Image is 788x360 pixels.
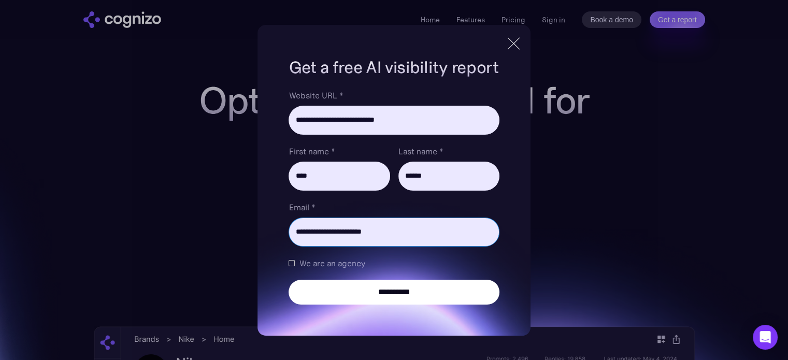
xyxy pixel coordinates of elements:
[289,201,499,213] label: Email *
[289,145,390,157] label: First name *
[289,89,499,102] label: Website URL *
[299,257,365,269] span: We are an agency
[289,89,499,305] form: Brand Report Form
[398,145,499,157] label: Last name *
[753,325,778,350] div: Open Intercom Messenger
[289,56,499,79] h1: Get a free AI visibility report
